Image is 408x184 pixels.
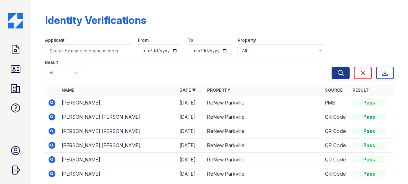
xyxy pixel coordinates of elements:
a: Source [325,87,343,93]
td: [PERSON_NAME] [PERSON_NAME] [59,124,177,139]
label: Property [238,37,256,43]
a: Name [62,87,74,93]
div: Pass [353,99,386,106]
td: [PERSON_NAME] [PERSON_NAME] [59,110,177,124]
div: Pass [353,128,386,135]
td: PMS [322,96,350,110]
td: [PERSON_NAME] [59,167,177,181]
td: [DATE] [177,153,204,167]
a: Date ▼ [179,87,196,93]
a: Property [207,87,230,93]
input: Search by name or phone number [45,44,132,57]
td: ReNew Parkville [204,96,322,110]
td: [PERSON_NAME] [59,96,177,110]
div: Pass [353,114,386,120]
td: [DATE] [177,167,204,181]
td: QR Code [322,139,350,153]
div: Pass [353,170,386,177]
td: ReNew Parkville [204,167,322,181]
td: QR Code [322,153,350,167]
td: [DATE] [177,139,204,153]
label: Applicant [45,37,64,43]
td: QR Code [322,124,350,139]
label: To [188,37,193,43]
label: Result [45,60,58,65]
div: Pass [353,142,386,149]
div: Identity Verifications [45,14,146,26]
div: Pass [353,156,386,163]
td: [DATE] [177,124,204,139]
td: [PERSON_NAME] [59,153,177,167]
td: ReNew Parkville [204,153,322,167]
td: QR Code [322,167,350,181]
a: Result [353,87,369,93]
td: ReNew Parkville [204,139,322,153]
td: QR Code [322,110,350,124]
td: [PERSON_NAME] [PERSON_NAME] [59,139,177,153]
img: CE_Icon_Blue-c292c112584629df590d857e76928e9f676e5b41ef8f769ba2f05ee15b207248.png [8,13,23,28]
td: ReNew Parkville [204,110,322,124]
td: [DATE] [177,96,204,110]
td: [DATE] [177,110,204,124]
label: From [138,37,149,43]
td: ReNew Parkville [204,124,322,139]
